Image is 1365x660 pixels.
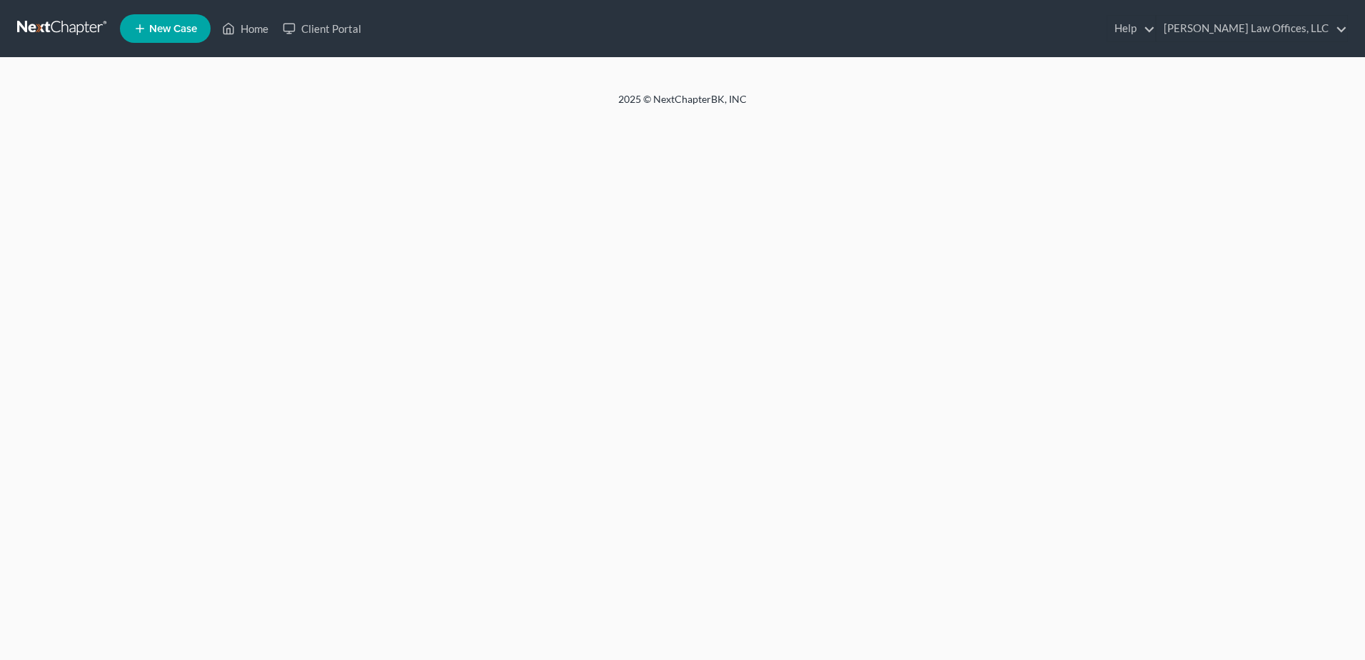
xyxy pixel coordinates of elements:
[276,92,1089,118] div: 2025 © NextChapterBK, INC
[1157,16,1347,41] a: [PERSON_NAME] Law Offices, LLC
[215,16,276,41] a: Home
[120,14,211,43] new-legal-case-button: New Case
[276,16,368,41] a: Client Portal
[1107,16,1155,41] a: Help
